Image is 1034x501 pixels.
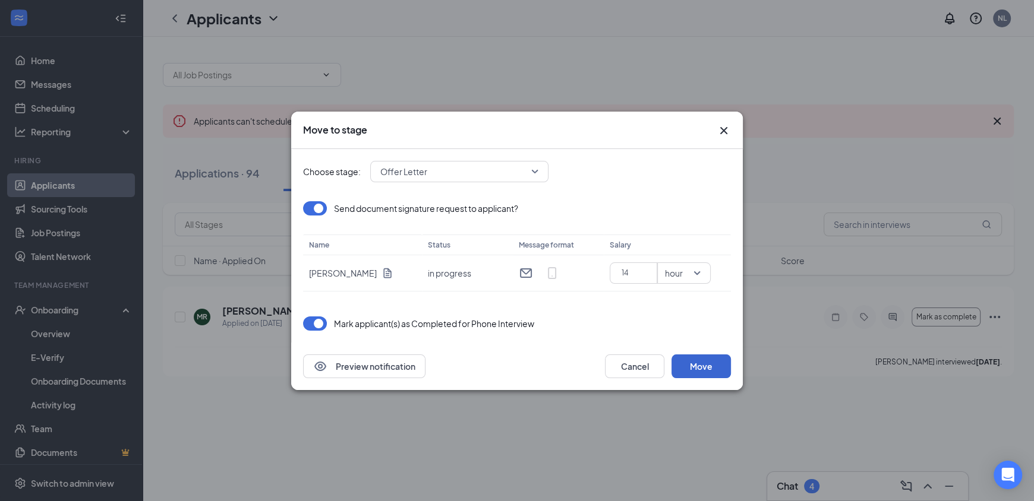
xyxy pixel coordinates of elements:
[665,264,683,282] span: hour
[380,163,427,180] span: Offer Letter
[303,201,731,297] div: Loading offer data.
[382,267,393,279] svg: Document
[303,234,422,255] th: Name
[615,264,657,282] input: $
[545,266,559,280] svg: MobileSms
[717,123,731,138] svg: Cross
[422,234,513,255] th: Status
[604,234,731,255] th: Salary
[334,202,518,214] p: Send document signature request to applicant?
[519,266,533,280] svg: Email
[422,255,513,291] td: in progress
[605,354,664,378] button: Cancel
[672,354,731,378] button: Move
[994,461,1022,489] div: Open Intercom Messenger
[303,354,425,378] button: EyePreview notification
[303,165,361,178] span: Choose stage:
[313,359,327,373] svg: Eye
[334,318,534,329] p: Mark applicant(s) as Completed for Phone Interview
[717,123,731,138] button: Close
[303,123,367,137] h3: Move to stage
[309,267,377,279] p: [PERSON_NAME]
[513,234,604,255] th: Message format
